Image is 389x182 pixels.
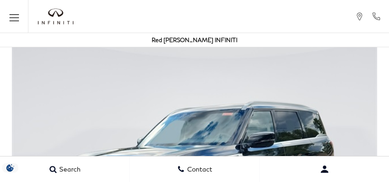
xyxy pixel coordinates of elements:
span: Contact [185,165,212,173]
a: infiniti [38,9,73,25]
span: Search [57,165,81,173]
img: INFINITI [38,9,73,25]
a: Red [PERSON_NAME] INFINITI [152,36,237,43]
button: Open user profile menu [260,157,389,181]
